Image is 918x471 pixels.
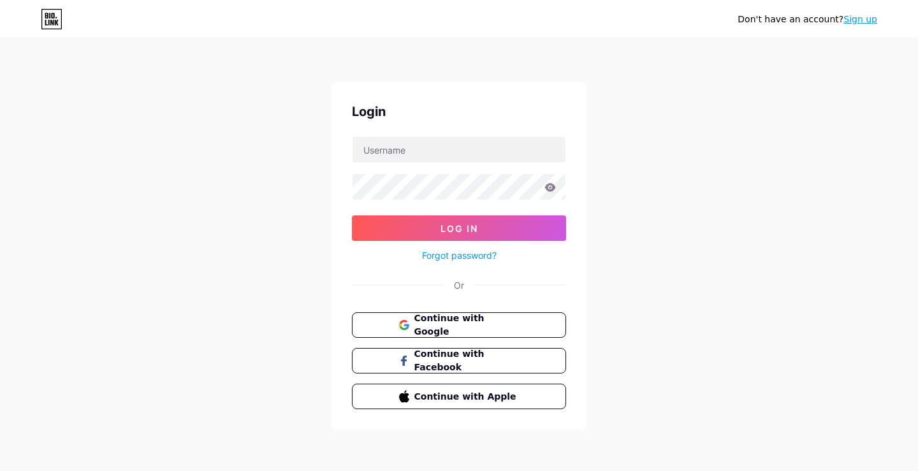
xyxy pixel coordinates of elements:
[352,102,566,121] div: Login
[352,384,566,409] button: Continue with Apple
[352,312,566,338] button: Continue with Google
[441,223,478,234] span: Log In
[352,215,566,241] button: Log In
[422,249,497,262] a: Forgot password?
[414,312,520,338] span: Continue with Google
[352,348,566,373] button: Continue with Facebook
[738,13,877,26] div: Don't have an account?
[454,279,464,292] div: Or
[414,390,520,403] span: Continue with Apple
[353,137,565,163] input: Username
[414,347,520,374] span: Continue with Facebook
[843,14,877,24] a: Sign up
